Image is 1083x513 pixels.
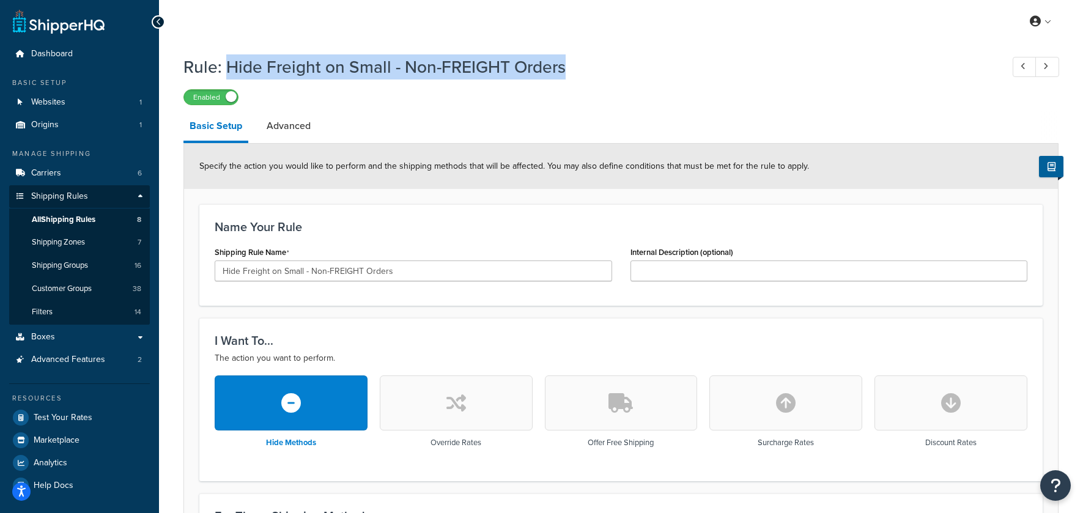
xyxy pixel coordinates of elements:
a: Websites1 [9,91,150,114]
button: Open Resource Center [1040,470,1071,501]
span: Analytics [34,458,67,468]
button: Show Help Docs [1039,156,1063,177]
span: Customer Groups [32,284,92,294]
label: Enabled [184,90,238,105]
li: Origins [9,114,150,136]
a: Shipping Rules [9,185,150,208]
li: Shipping Groups [9,254,150,277]
li: Advanced Features [9,349,150,371]
span: 8 [137,215,141,225]
li: Customer Groups [9,278,150,300]
a: Filters14 [9,301,150,323]
span: 16 [135,260,141,271]
span: 38 [133,284,141,294]
span: Origins [31,120,59,130]
a: Marketplace [9,429,150,451]
a: Dashboard [9,43,150,65]
div: Basic Setup [9,78,150,88]
li: Carriers [9,162,150,185]
li: Shipping Zones [9,231,150,254]
span: 7 [138,237,141,248]
a: Advanced Features2 [9,349,150,371]
li: Websites [9,91,150,114]
h3: Override Rates [431,438,481,447]
a: Boxes [9,326,150,349]
h3: Hide Methods [266,438,316,447]
a: Analytics [9,452,150,474]
a: Carriers6 [9,162,150,185]
a: AllShipping Rules8 [9,209,150,231]
span: 6 [138,168,142,179]
h3: Discount Rates [925,438,977,447]
li: Shipping Rules [9,185,150,325]
h3: Name Your Rule [215,220,1027,234]
span: Marketplace [34,435,79,446]
h1: Rule: Hide Freight on Small - Non-FREIGHT Orders [183,55,990,79]
span: 2 [138,355,142,365]
h3: Surcharge Rates [758,438,814,447]
span: Shipping Groups [32,260,88,271]
span: 14 [135,307,141,317]
a: Shipping Zones7 [9,231,150,254]
label: Internal Description (optional) [630,248,733,257]
a: Origins1 [9,114,150,136]
span: Dashboard [31,49,73,59]
span: Help Docs [34,481,73,491]
a: Previous Record [1013,57,1037,77]
p: The action you want to perform. [215,351,1027,366]
span: 1 [139,97,142,108]
a: Test Your Rates [9,407,150,429]
a: Basic Setup [183,111,248,143]
a: Advanced [261,111,317,141]
a: Shipping Groups16 [9,254,150,277]
li: Filters [9,301,150,323]
span: Boxes [31,332,55,342]
span: All Shipping Rules [32,215,95,225]
label: Shipping Rule Name [215,248,289,257]
h3: Offer Free Shipping [588,438,654,447]
a: Help Docs [9,474,150,496]
span: 1 [139,120,142,130]
span: Websites [31,97,65,108]
span: Test Your Rates [34,413,92,423]
span: Advanced Features [31,355,105,365]
a: Next Record [1035,57,1059,77]
h3: I Want To... [215,334,1027,347]
div: Manage Shipping [9,149,150,159]
span: Carriers [31,168,61,179]
a: Customer Groups38 [9,278,150,300]
span: Shipping Zones [32,237,85,248]
div: Resources [9,393,150,404]
span: Shipping Rules [31,191,88,202]
span: Specify the action you would like to perform and the shipping methods that will be affected. You ... [199,160,809,172]
span: Filters [32,307,53,317]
